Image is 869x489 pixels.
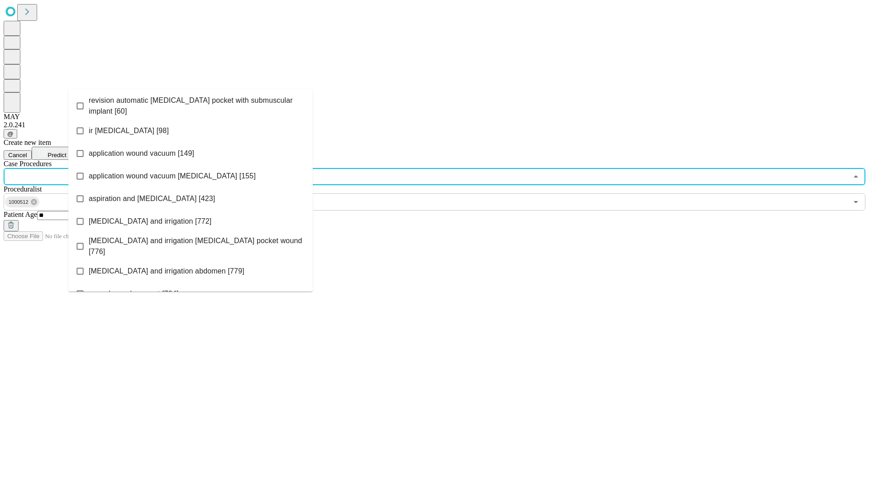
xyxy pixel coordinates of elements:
[89,95,306,117] span: revision automatic [MEDICAL_DATA] pocket with submuscular implant [60]
[5,197,39,207] div: 1000512
[4,211,37,218] span: Patient Age
[89,148,194,159] span: application wound vacuum [149]
[4,129,17,139] button: @
[89,125,169,136] span: ir [MEDICAL_DATA] [98]
[89,171,256,182] span: application wound vacuum [MEDICAL_DATA] [155]
[89,288,179,299] span: wound vac placement [784]
[4,150,32,160] button: Cancel
[850,196,862,208] button: Open
[4,185,42,193] span: Proceduralist
[89,266,244,277] span: [MEDICAL_DATA] and irrigation abdomen [779]
[4,160,52,168] span: Scheduled Procedure
[5,197,32,207] span: 1000512
[32,147,73,160] button: Predict
[89,216,211,227] span: [MEDICAL_DATA] and irrigation [772]
[48,152,66,158] span: Predict
[4,121,865,129] div: 2.0.241
[4,113,865,121] div: MAY
[8,152,27,158] span: Cancel
[89,235,306,257] span: [MEDICAL_DATA] and irrigation [MEDICAL_DATA] pocket wound [776]
[7,130,14,137] span: @
[4,139,51,146] span: Create new item
[89,193,215,204] span: aspiration and [MEDICAL_DATA] [423]
[850,170,862,183] button: Close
